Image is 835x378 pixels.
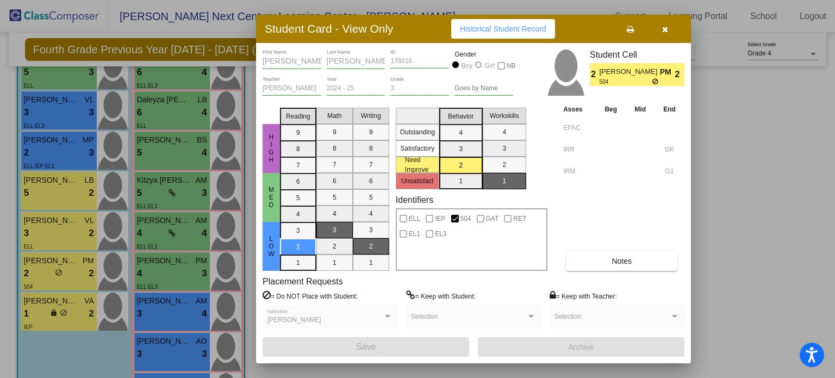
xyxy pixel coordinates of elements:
[451,19,555,39] button: Historical Student Record
[265,22,394,35] h3: Student Card - View Only
[267,316,321,324] span: [PERSON_NAME]
[486,212,499,225] span: GAT
[266,235,276,258] span: LOW
[626,103,655,115] th: Mid
[263,290,358,301] label: = Do NOT Place with Student:
[590,68,599,81] span: 2
[454,85,513,92] input: goes by name
[563,163,593,179] input: assessment
[390,85,449,92] input: grade
[263,276,343,287] label: Placement Requests
[460,24,546,33] span: Historical Student Record
[460,212,471,225] span: 504
[327,85,385,92] input: year
[655,103,684,115] th: End
[356,342,376,351] span: Save
[507,59,516,72] span: NB
[478,337,684,357] button: Archive
[435,227,446,240] span: EL3
[263,337,469,357] button: Save
[409,212,420,225] span: ELL
[406,290,476,301] label: = Keep with Student:
[590,49,684,60] h3: Student Cell
[409,227,420,240] span: EL1
[560,103,596,115] th: Asses
[435,212,445,225] span: IEP
[263,85,321,92] input: teacher
[390,58,449,65] input: Enter ID
[660,66,675,78] span: PM
[566,251,677,271] button: Notes
[675,68,684,81] span: 2
[513,212,526,225] span: RET
[396,195,433,205] label: Identifiers
[454,49,513,59] mat-label: Gender
[599,78,652,86] span: 504
[484,61,495,71] div: Girl
[563,141,593,158] input: assessment
[550,290,617,301] label: = Keep with Teacher:
[599,66,659,78] span: [PERSON_NAME]
[461,61,473,71] div: Boy
[563,120,593,136] input: assessment
[596,103,626,115] th: Beg
[266,186,276,209] span: MED
[569,343,594,351] span: Archive
[612,257,632,265] span: Notes
[266,133,276,164] span: HIGH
